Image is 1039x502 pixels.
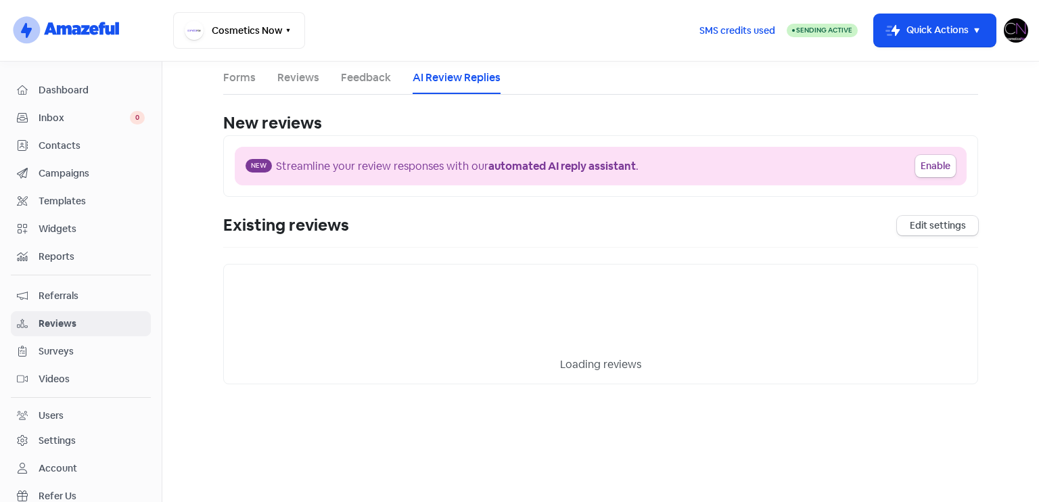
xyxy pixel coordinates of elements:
a: Contacts [11,133,151,158]
span: Inbox [39,111,130,125]
a: Templates [11,189,151,214]
a: Videos [11,367,151,392]
div: Streamline your review responses with our . [276,158,639,175]
a: Feedback [341,70,391,86]
a: AI Review Replies [413,70,501,86]
div: Loading reviews [240,357,961,373]
a: Campaigns [11,161,151,186]
span: Campaigns [39,166,145,181]
span: Reports [39,250,145,264]
span: Videos [39,372,145,386]
a: Dashboard [11,78,151,103]
span: 0 [130,111,145,124]
span: Templates [39,194,145,208]
span: Contacts [39,139,145,153]
div: Account [39,461,77,476]
span: Widgets [39,222,145,236]
a: Forms [223,70,256,86]
img: User [1004,18,1028,43]
a: Settings [11,428,151,453]
a: SMS credits used [688,22,787,37]
button: Cosmetics Now [173,12,305,49]
a: Widgets [11,216,151,242]
a: Referrals [11,283,151,309]
div: Settings [39,434,76,448]
div: Users [39,409,64,423]
a: Reviews [11,311,151,336]
span: Dashboard [39,83,145,97]
a: Reports [11,244,151,269]
a: Inbox 0 [11,106,151,131]
span: Sending Active [796,26,852,35]
span: Referrals [39,289,145,303]
a: Edit settings [897,216,978,235]
button: Quick Actions [874,14,996,47]
a: Reviews [277,70,319,86]
button: Enable [915,155,956,177]
a: Users [11,403,151,428]
b: automated AI reply assistant [488,159,636,173]
div: Existing reviews [223,213,349,237]
a: Sending Active [787,22,858,39]
span: New [246,159,272,173]
a: Surveys [11,339,151,364]
span: Surveys [39,344,145,359]
span: Reviews [39,317,145,331]
span: SMS credits used [699,24,775,38]
div: New reviews [223,111,978,135]
a: Account [11,456,151,481]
